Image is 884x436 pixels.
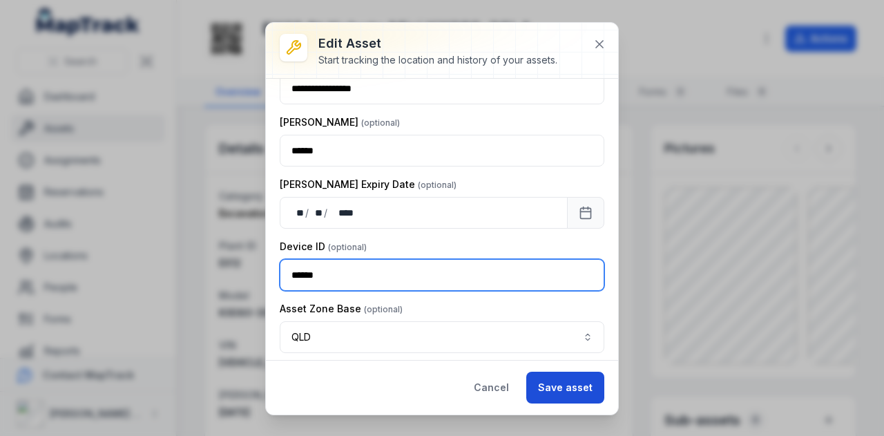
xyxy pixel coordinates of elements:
[462,372,521,404] button: Cancel
[318,34,557,53] h3: Edit asset
[280,321,604,353] button: QLD
[324,206,329,220] div: /
[567,197,604,229] button: Calendar
[526,372,604,404] button: Save asset
[318,53,557,67] div: Start tracking the location and history of your assets.
[310,206,324,220] div: month,
[291,206,305,220] div: day,
[280,302,403,316] label: Asset Zone Base
[305,206,310,220] div: /
[280,178,457,191] label: [PERSON_NAME] Expiry Date
[329,206,355,220] div: year,
[280,240,367,254] label: Device ID
[280,115,400,129] label: [PERSON_NAME]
